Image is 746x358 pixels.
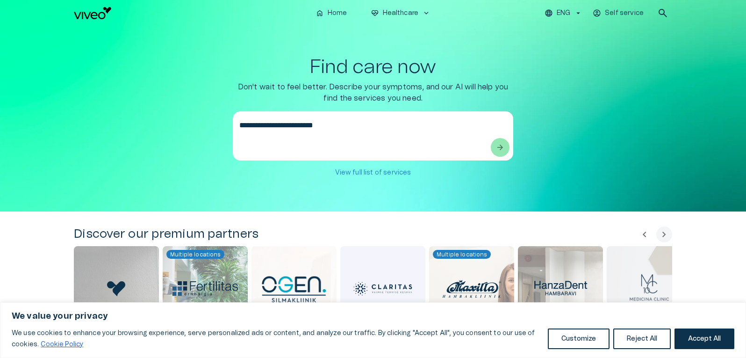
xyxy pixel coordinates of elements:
[350,276,416,302] img: Claritas
[367,7,435,20] button: ecg_heartHealthcarekeyboard_arrow_down
[74,7,308,19] a: Navigate to homepage
[12,311,734,322] p: We value your privacy
[330,164,416,182] button: View full list of services
[172,281,238,296] img: Fertilitas
[40,341,84,348] a: Cookie Policy
[107,281,126,296] img: Tallinna Kõrvakliinik
[528,278,593,299] img: HanzaDent
[674,329,734,349] button: Accept All
[653,4,672,22] button: open search modal
[371,9,379,17] span: ecg_heart
[310,56,436,78] h1: Find care now
[557,8,570,18] p: ENG
[312,7,352,20] button: homeHome
[433,250,491,259] span: Multiple locations
[335,168,411,178] p: View full list of services
[657,7,668,19] span: search
[74,7,111,19] img: Viveo logo
[656,226,672,242] button: show more partners
[548,329,610,349] button: Customize
[316,9,324,17] span: home
[613,329,671,349] button: Reject All
[233,81,513,104] p: Don't wait to feel better. Describe your symptoms, and our AI will help you find the services you...
[383,8,419,18] p: Healthcare
[422,9,430,17] span: keyboard_arrow_down
[629,274,669,304] img: Medicina Clinic
[659,229,670,240] span: chevron_right
[261,275,327,303] img: Ogen Silmakliinik
[166,250,224,259] span: Multiple locations
[605,8,644,18] p: Self service
[12,328,541,350] p: We use cookies to enhance your browsing experience, serve personalized ads or content, and analyz...
[48,7,62,15] span: Help
[74,226,258,242] h4: Discover our premium partners
[591,7,646,20] button: Self service
[328,8,347,18] p: Home
[439,276,504,302] img: Maxilla Hambakliinik
[491,138,509,157] button: Submit provided health care concern
[543,7,584,20] button: ENG
[495,143,505,152] span: arrow_forward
